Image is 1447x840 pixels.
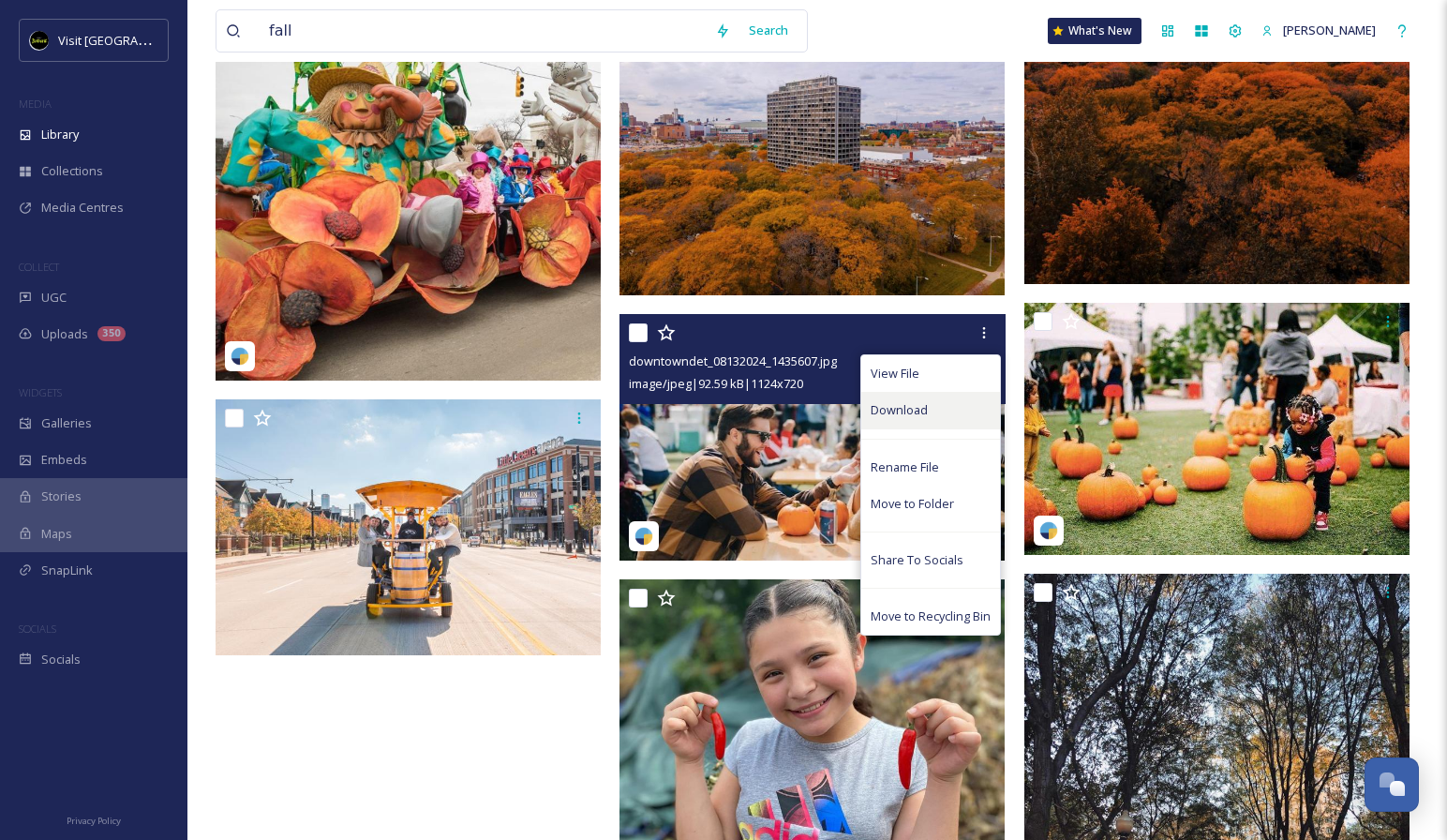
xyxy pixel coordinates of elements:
span: Uploads [41,325,88,343]
span: COLLECT [19,260,59,274]
img: f2d5b16e3c4705cbcc416bcacd5db9e6950df602fc5d4ee8a49d766a3abdf292.jpg [619,7,1005,295]
span: Collections [41,162,103,180]
span: WIDGETS [19,385,62,399]
span: View File [871,365,919,382]
img: snapsea-logo.png [231,347,249,366]
span: Media Centres [41,199,124,217]
span: Maps [41,525,72,543]
img: VISIT%20DETROIT%20LOGO%20-%20BLACK%20BACKGROUND.png [30,31,49,50]
span: Move to Folder [871,495,954,513]
span: SnapLink [41,562,93,579]
span: Rename File [871,458,939,476]
span: downtowndet_08132024_1435607.jpg [629,352,837,369]
span: image/jpeg | 92.59 kB | 1124 x 720 [629,375,803,392]
span: Move to Recycling Bin [871,607,991,625]
a: Privacy Policy [67,808,121,831]
a: What's New [1048,18,1141,44]
img: Epic City LCA on one side fall trees on the other travis.jpg [216,398,601,655]
span: SOCIALS [19,622,56,636]
span: MEDIA [19,97,52,111]
img: littleguidedetroit_08132024_1435601.jpg [1024,303,1410,555]
img: downtowndet_08132024_1435607.jpg [619,314,1005,561]
span: Galleries [41,414,92,432]
img: snapsea-logo.png [1039,521,1058,540]
span: Socials [41,651,81,668]
span: [PERSON_NAME] [1283,22,1376,38]
span: Stories [41,487,82,505]
span: Embeds [41,451,87,469]
span: Library [41,126,79,143]
div: 350 [97,326,126,341]
span: UGC [41,289,67,307]
button: Open Chat [1365,757,1419,812]
input: Search your library [260,10,706,52]
span: Share To Socials [871,551,963,569]
div: Search [739,12,798,49]
span: Privacy Policy [67,815,121,827]
span: Download [871,401,928,419]
a: [PERSON_NAME] [1252,12,1385,49]
img: snapsea-logo.png [634,527,653,546]
span: Visit [GEOGRAPHIC_DATA] [58,31,203,49]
